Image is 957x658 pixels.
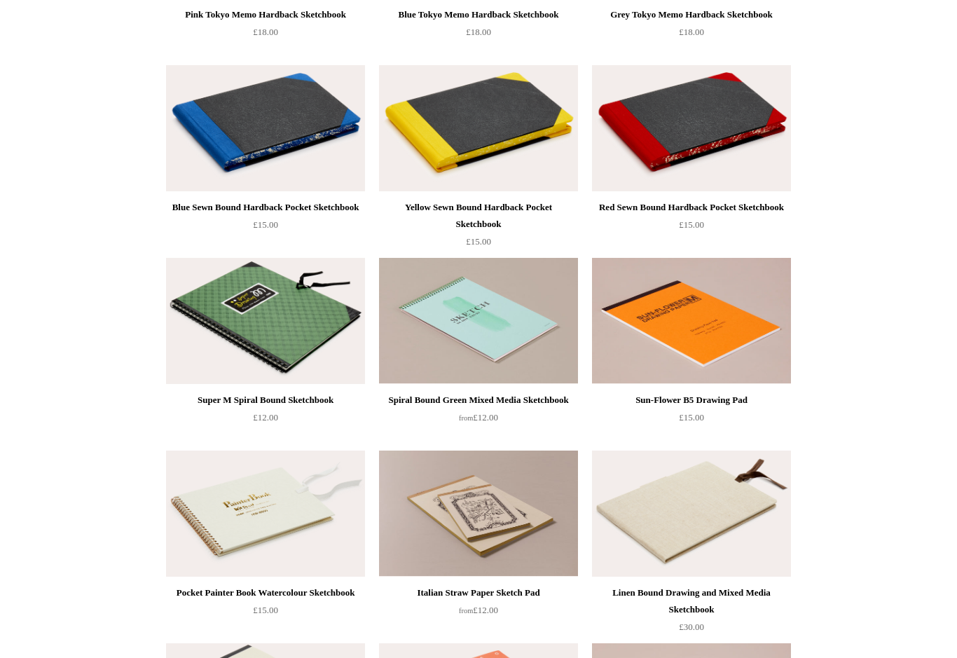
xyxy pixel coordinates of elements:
img: Italian Straw Paper Sketch Pad [379,451,578,577]
span: from [459,607,473,615]
div: Yellow Sewn Bound Hardback Pocket Sketchbook [383,199,574,233]
img: Super M Spiral Bound Sketchbook [166,258,365,384]
a: Grey Tokyo Memo Hardback Sketchbook £18.00 [592,6,791,64]
span: £18.00 [466,27,491,37]
div: Red Sewn Bound Hardback Pocket Sketchbook [595,199,787,216]
span: £12.00 [253,412,278,423]
div: Super M Spiral Bound Sketchbook [170,392,362,409]
a: Linen Bound Drawing and Mixed Media Sketchbook £30.00 [592,584,791,642]
span: from [459,414,473,422]
span: £15.00 [253,605,278,615]
img: Sun-Flower B5 Drawing Pad [592,258,791,384]
a: Pink Tokyo Memo Hardback Sketchbook £18.00 [166,6,365,64]
a: Yellow Sewn Bound Hardback Pocket Sketchbook Yellow Sewn Bound Hardback Pocket Sketchbook [379,65,578,191]
span: £18.00 [253,27,278,37]
span: £15.00 [466,236,491,247]
a: Spiral Bound Green Mixed Media Sketchbook from£12.00 [379,392,578,449]
a: Red Sewn Bound Hardback Pocket Sketchbook £15.00 [592,199,791,256]
div: Sun-Flower B5 Drawing Pad [595,392,787,409]
div: Italian Straw Paper Sketch Pad [383,584,574,601]
img: Blue Sewn Bound Hardback Pocket Sketchbook [166,65,365,191]
a: Super M Spiral Bound Sketchbook £12.00 [166,392,365,449]
div: Linen Bound Drawing and Mixed Media Sketchbook [595,584,787,618]
a: Blue Sewn Bound Hardback Pocket Sketchbook Blue Sewn Bound Hardback Pocket Sketchbook [166,65,365,191]
a: Super M Spiral Bound Sketchbook Super M Spiral Bound Sketchbook [166,258,365,384]
a: Italian Straw Paper Sketch Pad Italian Straw Paper Sketch Pad [379,451,578,577]
a: Sun-Flower B5 Drawing Pad Sun-Flower B5 Drawing Pad [592,258,791,384]
img: Spiral Bound Green Mixed Media Sketchbook [379,258,578,384]
img: Pocket Painter Book Watercolour Sketchbook [166,451,365,577]
span: £12.00 [459,605,498,615]
div: Spiral Bound Green Mixed Media Sketchbook [383,392,574,409]
span: £15.00 [679,219,704,230]
span: £15.00 [253,219,278,230]
a: Yellow Sewn Bound Hardback Pocket Sketchbook £15.00 [379,199,578,256]
div: Grey Tokyo Memo Hardback Sketchbook [595,6,787,23]
img: Linen Bound Drawing and Mixed Media Sketchbook [592,451,791,577]
span: £15.00 [679,412,704,423]
span: £30.00 [679,622,704,632]
div: Blue Tokyo Memo Hardback Sketchbook [383,6,574,23]
a: Blue Sewn Bound Hardback Pocket Sketchbook £15.00 [166,199,365,256]
a: Linen Bound Drawing and Mixed Media Sketchbook Linen Bound Drawing and Mixed Media Sketchbook [592,451,791,577]
a: Pocket Painter Book Watercolour Sketchbook £15.00 [166,584,365,642]
div: Pink Tokyo Memo Hardback Sketchbook [170,6,362,23]
div: Blue Sewn Bound Hardback Pocket Sketchbook [170,199,362,216]
a: Spiral Bound Green Mixed Media Sketchbook Spiral Bound Green Mixed Media Sketchbook [379,258,578,384]
img: Yellow Sewn Bound Hardback Pocket Sketchbook [379,65,578,191]
a: Sun-Flower B5 Drawing Pad £15.00 [592,392,791,449]
span: £18.00 [679,27,704,37]
a: Pocket Painter Book Watercolour Sketchbook Pocket Painter Book Watercolour Sketchbook [166,451,365,577]
div: Pocket Painter Book Watercolour Sketchbook [170,584,362,601]
a: Italian Straw Paper Sketch Pad from£12.00 [379,584,578,642]
img: Red Sewn Bound Hardback Pocket Sketchbook [592,65,791,191]
a: Red Sewn Bound Hardback Pocket Sketchbook Red Sewn Bound Hardback Pocket Sketchbook [592,65,791,191]
a: Blue Tokyo Memo Hardback Sketchbook £18.00 [379,6,578,64]
span: £12.00 [459,412,498,423]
